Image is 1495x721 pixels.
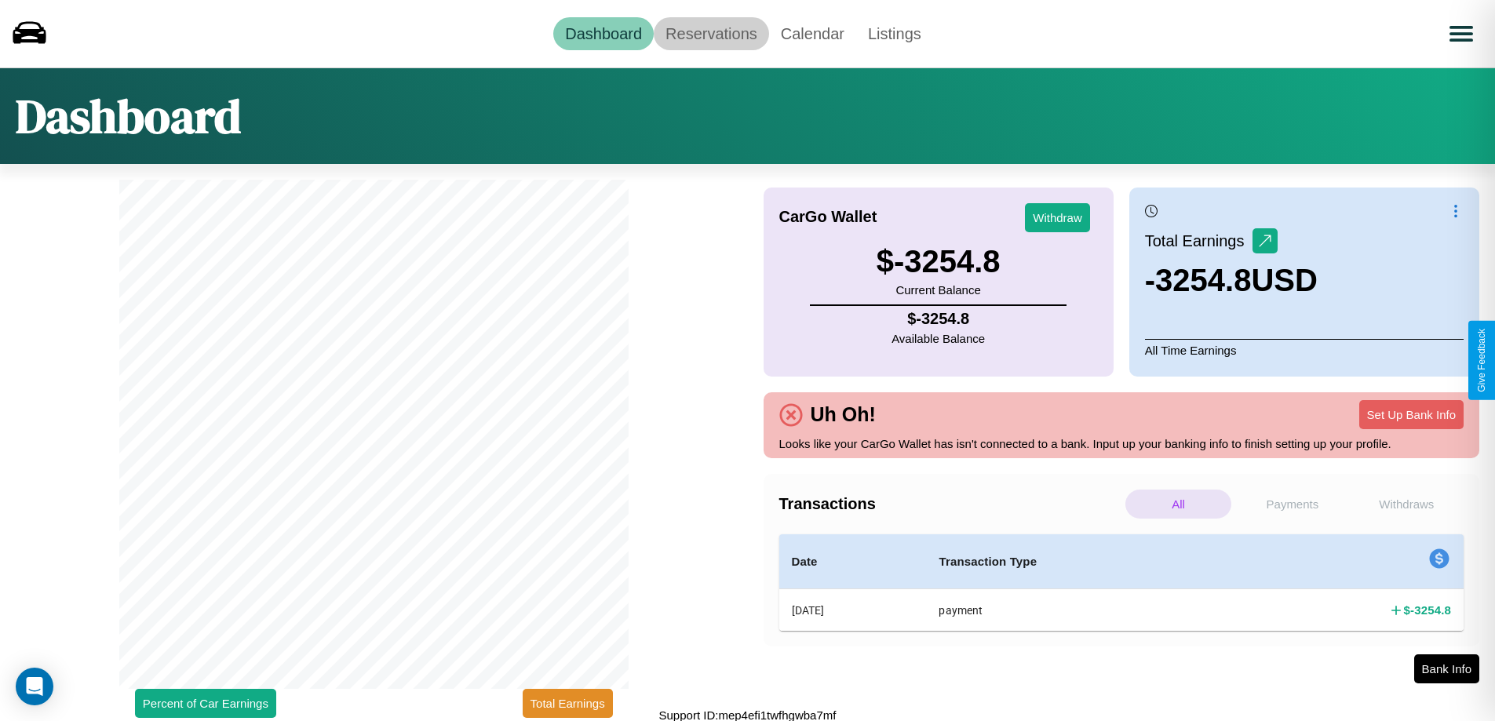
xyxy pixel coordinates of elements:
p: Withdraws [1354,490,1460,519]
h4: $ -3254.8 [1404,602,1451,618]
div: Give Feedback [1476,329,1487,392]
h4: Transactions [779,495,1121,513]
button: Open menu [1439,12,1483,56]
h4: Uh Oh! [803,403,884,426]
a: Dashboard [553,17,654,50]
h4: $ -3254.8 [892,310,985,328]
h3: -3254.8 USD [1145,263,1318,298]
p: Payments [1239,490,1345,519]
a: Reservations [654,17,769,50]
button: Withdraw [1025,203,1090,232]
table: simple table [779,534,1464,631]
h1: Dashboard [16,84,241,148]
h3: $ -3254.8 [877,244,1001,279]
p: All Time Earnings [1145,339,1464,361]
h4: Date [792,552,914,571]
p: Current Balance [877,279,1001,300]
a: Calendar [769,17,856,50]
p: All [1125,490,1231,519]
a: Listings [856,17,933,50]
button: Set Up Bank Info [1359,400,1464,429]
th: [DATE] [779,589,927,632]
div: Open Intercom Messenger [16,668,53,705]
p: Looks like your CarGo Wallet has isn't connected to a bank. Input up your banking info to finish ... [779,433,1464,454]
p: Total Earnings [1145,227,1253,255]
h4: CarGo Wallet [779,208,877,226]
th: payment [926,589,1238,632]
h4: Transaction Type [939,552,1226,571]
button: Bank Info [1414,654,1479,683]
button: Percent of Car Earnings [135,689,276,718]
button: Total Earnings [523,689,613,718]
p: Available Balance [892,328,985,349]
